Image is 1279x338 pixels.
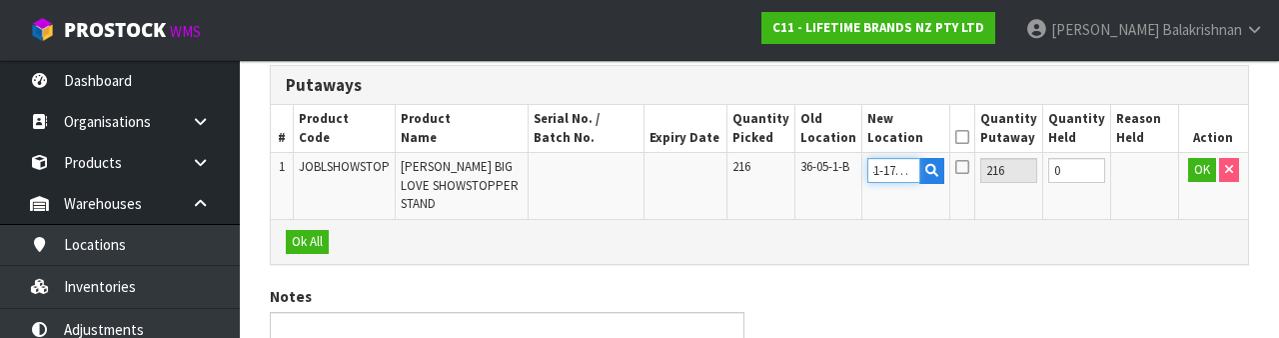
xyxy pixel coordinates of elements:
img: cube-alt.png [30,17,55,42]
input: Location Code [867,158,920,183]
input: Putaway [980,158,1037,183]
label: Notes [270,286,312,307]
span: Balakrishnan [1162,20,1242,39]
span: 1 [279,158,285,175]
strong: C11 - LIFETIME BRANDS NZ PTY LTD [772,19,984,36]
span: 36-05-1-B [800,158,849,175]
span: [PERSON_NAME] BIG LOVE SHOWSTOPPER STAND [401,158,519,212]
input: Held [1048,158,1105,183]
th: Product Code [294,105,396,152]
th: Old Location [794,105,861,152]
button: Ok All [286,230,329,254]
span: JOBLSHOWSTOP [299,158,390,175]
small: WMS [170,22,201,41]
th: Reason Held [1110,105,1178,152]
th: Serial No. / Batch No. [528,105,643,152]
a: C11 - LIFETIME BRANDS NZ PTY LTD [761,12,995,44]
th: Quantity Held [1042,105,1110,152]
th: New Location [861,105,949,152]
button: OK [1188,158,1216,182]
h3: Putaways [286,76,1233,95]
th: Product Name [396,105,529,152]
span: 216 [732,158,750,175]
span: [PERSON_NAME] [1051,20,1159,39]
th: Expiry Date [644,105,726,152]
th: # [271,105,294,152]
th: Quantity Putaway [974,105,1042,152]
span: ProStock [64,17,166,43]
th: Action [1178,105,1248,152]
th: Quantity Picked [726,105,794,152]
